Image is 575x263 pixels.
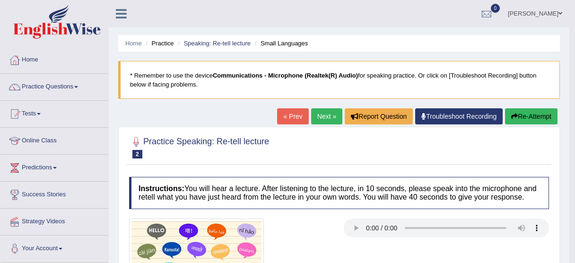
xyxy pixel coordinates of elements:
[129,135,269,158] h2: Practice Speaking: Re-tell lecture
[118,61,560,99] blockquote: * Remember to use the device for speaking practice. Or click on [Troubleshoot Recording] button b...
[0,236,108,259] a: Your Account
[0,155,108,178] a: Predictions
[0,209,108,232] a: Strategy Videos
[139,184,184,193] b: Instructions:
[213,72,358,79] b: Communications - Microphone (Realtek(R) Audio)
[277,108,308,124] a: « Prev
[345,108,413,124] button: Report Question
[0,47,108,70] a: Home
[505,108,558,124] button: Re-Attempt
[311,108,342,124] a: Next »
[415,108,503,124] a: Troubleshoot Recording
[183,40,251,47] a: Speaking: Re-tell lecture
[253,39,308,48] li: Small Languages
[0,101,108,124] a: Tests
[129,177,549,209] h4: You will hear a lecture. After listening to the lecture, in 10 seconds, please speak into the mic...
[143,39,174,48] li: Practice
[0,74,108,97] a: Practice Questions
[132,150,142,158] span: 2
[491,4,500,13] span: 0
[0,182,108,205] a: Success Stories
[0,128,108,151] a: Online Class
[125,40,142,47] a: Home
